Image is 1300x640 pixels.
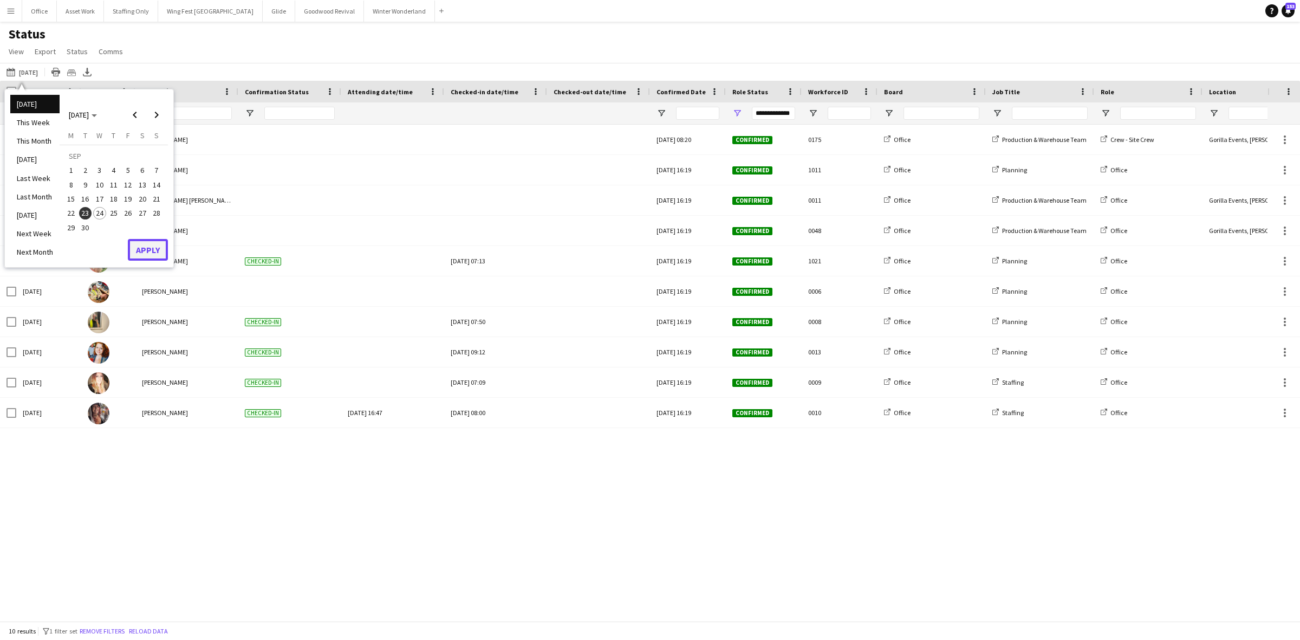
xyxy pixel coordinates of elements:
span: Office [1110,287,1127,295]
div: [DATE] [16,307,81,337]
span: [DATE] [69,110,89,120]
span: 16 [79,192,92,205]
div: [DATE] 16:19 [650,155,726,185]
div: 0008 [802,307,877,337]
a: Office [884,318,911,326]
span: Checked-in [245,409,281,417]
button: 27-09-2025 [135,206,149,220]
div: 1011 [802,155,877,185]
span: Role [1101,88,1114,96]
a: Comms [94,44,127,59]
div: [DATE] 16:19 [650,307,726,337]
button: 03-09-2025 [93,163,107,177]
span: 13 [136,178,149,191]
span: Office [894,135,911,144]
button: 16-09-2025 [78,192,92,206]
span: 17 [93,192,106,205]
button: 20-09-2025 [135,192,149,206]
app-action-btn: Print [49,66,62,79]
li: Last Week [10,169,60,188]
input: Job Title Filter Input [1012,107,1088,120]
button: 28-09-2025 [149,206,164,220]
button: Choose month and year [64,105,101,125]
a: Office [1101,348,1127,356]
button: Goodwood Revival [295,1,364,22]
a: Production & Warehouse Team [992,135,1087,144]
button: 22-09-2025 [64,206,78,220]
span: 11 [107,178,120,191]
span: 3 [93,164,106,177]
span: Office [894,196,911,204]
button: Open Filter Menu [1209,108,1219,118]
span: Confirmed [732,136,772,144]
button: 02-09-2025 [78,163,92,177]
span: 2 [79,164,92,177]
td: SEP [64,149,164,163]
a: Office [1101,409,1127,417]
button: 18-09-2025 [107,192,121,206]
span: 19 [121,192,134,205]
button: Remove filters [77,625,127,637]
span: Office [894,227,911,235]
span: Confirmed [732,166,772,174]
button: 23-09-2025 [78,206,92,220]
a: Planning [992,166,1027,174]
button: 24-09-2025 [93,206,107,220]
span: Job Title [992,88,1020,96]
a: Status [62,44,92,59]
div: [DATE] [16,367,81,397]
div: [DATE] 16:19 [650,246,726,276]
span: Confirmed Date [656,88,706,96]
a: 153 [1282,4,1295,17]
button: 11-09-2025 [107,178,121,192]
span: 28 [150,207,163,220]
div: 0010 [802,398,877,428]
button: 14-09-2025 [149,178,164,192]
span: Photo [88,88,106,96]
a: Office [884,348,911,356]
div: [DATE] 16:19 [650,216,726,245]
span: Production & Warehouse Team [1002,227,1087,235]
span: 10 [93,178,106,191]
span: Board [884,88,903,96]
span: 27 [136,207,149,220]
a: Office [884,257,911,265]
div: [DATE] [16,398,81,428]
span: Confirmed [732,318,772,326]
span: [PERSON_NAME] [142,348,188,356]
a: Office [1101,287,1127,295]
span: 18 [107,192,120,205]
span: 9 [79,178,92,191]
button: Open Filter Menu [245,108,255,118]
span: 5 [121,164,134,177]
li: This Week [10,113,60,132]
span: [PERSON_NAME] [142,378,188,386]
div: 1021 [802,246,877,276]
span: Office [1110,257,1127,265]
input: Confirmation Status Filter Input [264,107,335,120]
a: Office [1101,318,1127,326]
span: Office [894,166,911,174]
span: Date [23,88,38,96]
button: Open Filter Menu [884,108,894,118]
span: Export [35,47,56,56]
div: [DATE] 16:19 [650,398,726,428]
span: Status [67,47,88,56]
span: 12 [121,178,134,191]
div: [DATE] 16:19 [650,337,726,367]
span: Workforce ID [808,88,848,96]
button: 05-09-2025 [121,163,135,177]
span: Staffing [1002,378,1024,386]
button: Staffing Only [104,1,158,22]
button: Open Filter Menu [992,108,1002,118]
span: 23 [79,207,92,220]
span: Office [1110,166,1127,174]
button: Open Filter Menu [1101,108,1110,118]
a: Office [1101,378,1127,386]
button: 09-09-2025 [78,178,92,192]
img: Laura Pearson [88,372,109,394]
span: Office [894,318,911,326]
span: Planning [1002,257,1027,265]
button: Next month [146,104,167,126]
button: 25-09-2025 [107,206,121,220]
